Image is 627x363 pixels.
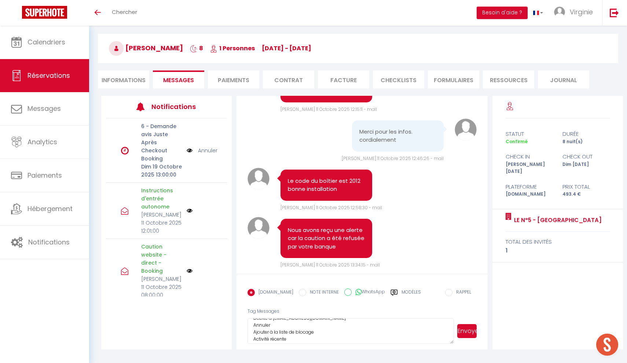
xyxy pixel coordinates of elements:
[306,289,339,297] label: NOTE INTERNE
[401,289,421,302] label: Modèles
[187,268,192,274] img: NO IMAGE
[262,44,311,52] span: [DATE] - [DATE]
[141,243,182,275] p: Caution website - direct - Booking
[288,177,365,193] pre: Le code du boîtier est 2012 bonne installation
[247,308,279,314] span: Tag Messages
[280,204,382,211] span: [PERSON_NAME] 11 Octobre 2025 12:58:30 - mail
[27,171,62,180] span: Paiements
[558,182,615,191] div: Prix total
[318,70,369,88] li: Facture
[457,324,477,338] button: Envoyer
[506,246,610,255] div: 1
[610,8,619,17] img: logout
[263,70,314,88] li: Contrat
[373,70,424,88] li: CHECKLISTS
[352,288,385,297] label: WhatsApp
[558,152,615,161] div: check out
[141,163,182,179] p: Dim 19 Octobre 2025 13:00:00
[141,211,182,235] p: [PERSON_NAME] 11 Octobre 2025 12:01:00
[501,130,558,138] div: statut
[501,161,558,175] div: [PERSON_NAME] [DATE]
[141,122,182,163] p: 6 - Demande avis Juste Après Checkout Booking
[210,44,255,52] span: 1 Personnes
[558,138,615,145] div: 8 nuit(s)
[558,191,615,198] div: 493.4 €
[247,168,269,190] img: avatar.png
[483,70,534,88] li: Ressources
[141,186,182,211] p: Instructions d'entrée autonome
[163,76,194,84] span: Messages
[455,119,477,141] img: avatar.png
[452,289,471,297] label: RAPPEL
[596,334,618,356] div: Ouvrir le chat
[506,138,528,145] span: Confirmé
[359,128,436,144] pre: Merci pour les infos. cordialement
[280,106,377,112] span: [PERSON_NAME] 11 Octobre 2025 12:15:11 - mail
[501,191,558,198] div: [DOMAIN_NAME]
[141,275,182,299] p: [PERSON_NAME] 11 Octobre 2025 08:00:00
[27,104,61,113] span: Messages
[570,7,593,17] span: Virginie
[558,130,615,138] div: durée
[506,237,610,246] div: total des invités
[27,137,57,146] span: Analytics
[477,7,528,19] button: Besoin d'aide ?
[554,7,565,18] img: ...
[558,161,615,175] div: Dim [DATE]
[190,44,203,52] span: 8
[22,6,67,19] img: Super Booking
[428,70,479,88] li: FORMULAIRES
[501,152,558,161] div: check in
[280,262,380,268] span: [PERSON_NAME] 11 Octobre 2025 13:34:15 - mail
[27,204,73,213] span: Hébergement
[538,70,589,88] li: Journal
[501,182,558,191] div: Plateforme
[187,146,192,155] img: NO IMAGE
[288,226,365,251] pre: Nous avons reçu une alerte car la caution a été refusée par votre banque
[27,37,65,47] span: Calendriers
[511,216,602,225] a: Le N°5 - [GEOGRAPHIC_DATA]
[198,146,217,155] a: Annuler
[151,98,202,115] h3: Notifications
[255,289,293,297] label: [DOMAIN_NAME]
[112,8,137,16] span: Chercher
[247,217,269,239] img: avatar.png
[109,43,183,52] span: [PERSON_NAME]
[27,71,70,80] span: Réservations
[98,70,149,88] li: Informations
[342,155,444,161] span: [PERSON_NAME] 11 Octobre 2025 12:46:26 - mail
[187,208,192,214] img: NO IMAGE
[208,70,259,88] li: Paiements
[28,237,70,247] span: Notifications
